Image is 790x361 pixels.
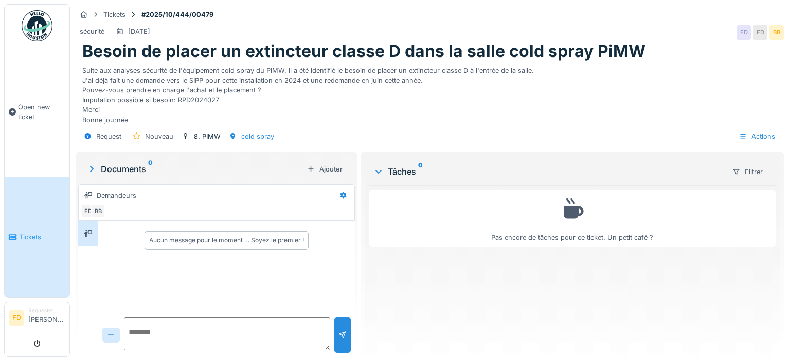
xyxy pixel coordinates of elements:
a: Open new ticket [5,47,69,177]
div: cold spray [241,131,274,141]
div: Filtrer [728,164,767,179]
div: Request [96,131,121,141]
h1: Besoin de placer un extincteur classe D dans la salle cold spray PiMW [82,42,645,61]
div: Tâches [373,165,724,178]
div: Nouveau [145,131,173,141]
div: FD [81,204,95,218]
li: [PERSON_NAME] [28,307,65,329]
div: Requester [28,307,65,314]
div: Pas encore de tâches pour ce ticket. Un petit café ? [376,195,769,242]
div: Tickets [103,10,125,20]
div: Demandeurs [97,191,136,200]
a: Tickets [5,177,69,298]
div: BB [769,25,784,40]
div: sécurité [80,27,104,36]
div: 8. PIMW [194,131,221,141]
sup: 0 [418,165,423,178]
sup: 0 [148,163,153,175]
div: Aucun message pour le moment … Soyez le premier ! [149,236,304,245]
span: Tickets [19,232,65,242]
img: Badge_color-CXgf-gQk.svg [22,10,52,41]
li: FD [9,310,24,326]
div: Ajouter [303,162,347,176]
div: FD [737,25,751,40]
div: Suite aux analyses sécurité de l'équipement cold spray du PiMW, il a été identifié le besoin de p... [82,62,778,125]
div: FD [753,25,767,40]
div: Documents [86,163,303,175]
div: Actions [734,129,780,144]
strong: #2025/10/444/00479 [137,10,218,20]
div: BB [91,204,105,218]
a: FD Requester[PERSON_NAME] [9,307,65,331]
span: Open new ticket [18,102,65,122]
div: [DATE] [128,27,150,36]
